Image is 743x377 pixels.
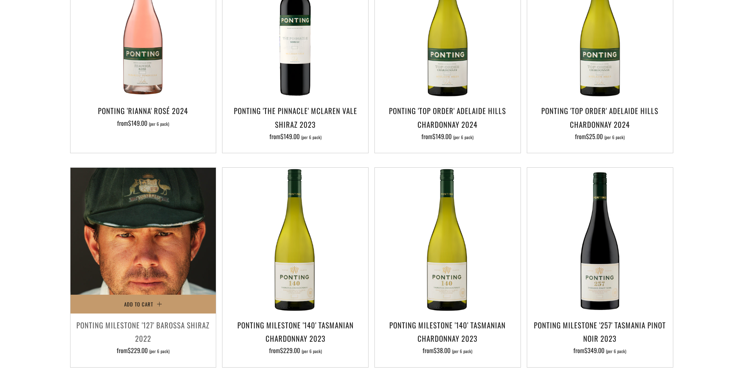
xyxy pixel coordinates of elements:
[222,318,368,357] a: Ponting Milestone '140' Tasmanian Chardonnay 2023 from$229.00 (per 6 pack)
[421,132,474,141] span: from
[531,318,669,345] h3: Ponting Milestone '257' Tasmania Pinot Noir 2023
[124,300,153,308] span: Add to Cart
[379,318,517,345] h3: Ponting Milestone '140' Tasmanian Chardonnay 2023
[74,318,212,345] h3: Ponting Milestone '127' Barossa Shiraz 2022
[149,122,169,126] span: (per 6 pack)
[375,318,521,357] a: Ponting Milestone '140' Tasmanian Chardonnay 2023 from$38.00 (per 6 pack)
[269,346,322,355] span: from
[222,104,368,143] a: Ponting 'The Pinnacle' McLaren Vale Shiraz 2023 from$149.00 (per 6 pack)
[586,132,603,141] span: $25.00
[128,118,147,128] span: $149.00
[128,346,148,355] span: $229.00
[584,346,604,355] span: $349.00
[302,349,322,353] span: (per 6 pack)
[606,349,626,353] span: (per 6 pack)
[527,104,673,143] a: Ponting 'Top Order' Adelaide Hills Chardonnay 2024 from$25.00 (per 6 pack)
[71,318,216,357] a: Ponting Milestone '127' Barossa Shiraz 2022 from$229.00 (per 6 pack)
[573,346,626,355] span: from
[149,349,170,353] span: (per 6 pack)
[226,104,364,130] h3: Ponting 'The Pinnacle' McLaren Vale Shiraz 2023
[117,118,169,128] span: from
[280,346,300,355] span: $229.00
[604,135,625,140] span: (per 6 pack)
[280,132,300,141] span: $149.00
[453,135,474,140] span: (per 6 pack)
[423,346,472,355] span: from
[117,346,170,355] span: from
[269,132,322,141] span: from
[575,132,625,141] span: from
[432,132,452,141] span: $149.00
[452,349,472,353] span: (per 6 pack)
[531,104,669,130] h3: Ponting 'Top Order' Adelaide Hills Chardonnay 2024
[226,318,364,345] h3: Ponting Milestone '140' Tasmanian Chardonnay 2023
[527,318,673,357] a: Ponting Milestone '257' Tasmania Pinot Noir 2023 from$349.00 (per 6 pack)
[434,346,450,355] span: $38.00
[71,295,216,314] button: Add to Cart
[71,104,216,143] a: Ponting 'Rianna' Rosé 2024 from$149.00 (per 6 pack)
[375,104,521,143] a: Ponting 'Top Order' Adelaide Hills Chardonnay 2024 from$149.00 (per 6 pack)
[74,104,212,117] h3: Ponting 'Rianna' Rosé 2024
[301,135,322,140] span: (per 6 pack)
[379,104,517,130] h3: Ponting 'Top Order' Adelaide Hills Chardonnay 2024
